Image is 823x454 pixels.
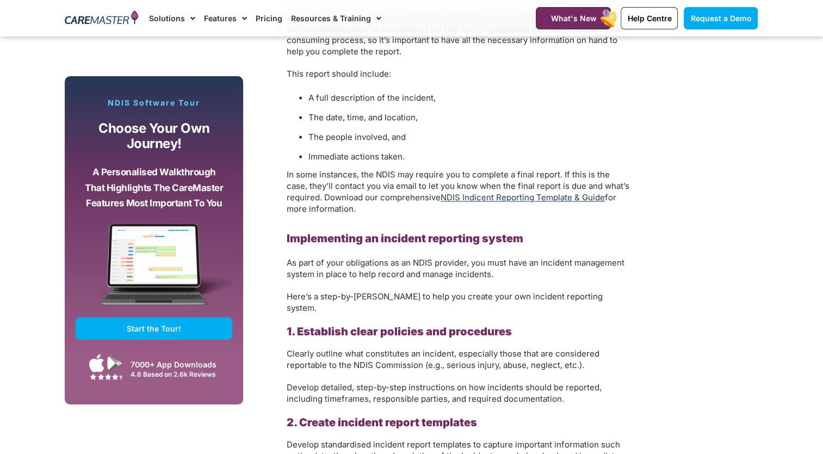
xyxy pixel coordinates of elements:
img: CareMaster Logo [65,10,138,27]
div: 4.6 Based on 2.6k Reviews [131,370,227,378]
p: A personalised walkthrough that highlights the CareMaster features most important to you [84,164,224,211]
span: Request a Demo [690,14,751,23]
img: Apple App Store Icon [89,354,104,372]
img: Google Play Store App Review Stars [90,373,122,380]
span: A full description of the incident, [308,93,436,103]
a: Request a Demo [684,7,758,29]
span: This report should include: [287,69,391,79]
span: The people involved, and [308,132,406,142]
span: Start the Tour! [127,324,181,333]
img: CareMaster Software Mockup on Screen [76,224,232,317]
a: NDIS Indicent Reporting Template & Guide [441,192,605,203]
span: Help Centre [627,14,671,23]
b: 1. Establish clear policies and procedures [287,324,512,338]
span: Clearly outline what constitutes an incident, especially those that are considered reportable to ... [287,348,599,370]
div: 7000+ App Downloads [131,359,227,370]
span: Immediate actions taken. [308,151,405,162]
b: 2. Create incident report templates [287,415,477,428]
span: As part of your obligations as an NDIS provider, you must have an incident management system in p... [287,257,624,279]
p: NDIS Software Tour [76,98,232,108]
a: Help Centre [621,7,678,29]
span: What's New [550,14,596,23]
a: Start the Tour! [76,317,232,340]
span: The date, time, and location, [308,112,418,122]
b: Implementing an incident reporting system [287,232,523,245]
p: Choose your own journey! [84,121,224,152]
span: In some instances, the NDIS may require you to complete a final report. If this is the case, they... [287,169,629,214]
span: Develop detailed, step-by-step instructions on how incidents should be reported, including timefr... [287,382,602,403]
a: What's New [536,7,611,29]
img: Google Play App Icon [107,355,122,371]
span: Here’s a step-by-[PERSON_NAME] to help you create your own incident reporting system. [287,291,603,312]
